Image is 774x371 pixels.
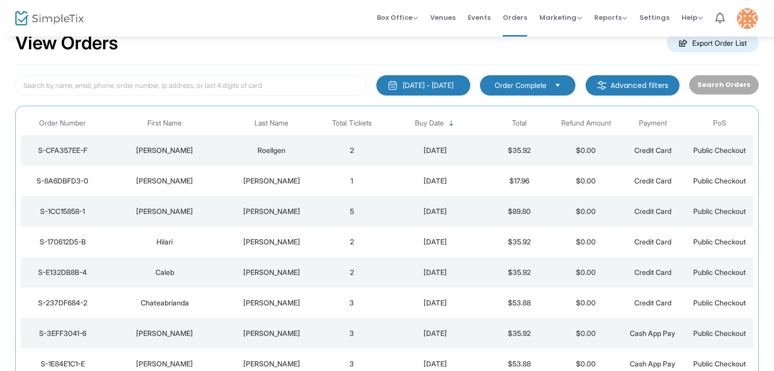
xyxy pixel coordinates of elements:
[586,75,680,96] m-button: Advanced filters
[553,288,620,318] td: $0.00
[486,135,553,166] td: $35.92
[495,80,546,90] span: Order Complete
[503,5,527,30] span: Orders
[693,176,746,185] span: Public Checkout
[403,80,454,90] div: [DATE] - [DATE]
[693,207,746,215] span: Public Checkout
[318,111,385,135] th: Total Tickets
[228,267,316,277] div: Clayton
[553,227,620,257] td: $0.00
[318,166,385,196] td: 1
[693,359,746,368] span: Public Checkout
[23,359,102,369] div: S-1E84E1C1-E
[23,267,102,277] div: S-E132DB8B-4
[254,119,288,128] span: Last Name
[318,288,385,318] td: 3
[468,5,491,30] span: Events
[693,268,746,276] span: Public Checkout
[228,328,316,338] div: Williams
[23,237,102,247] div: S-170612D5-B
[667,34,759,52] m-button: Export Order List
[23,145,102,156] div: S-CFA357EE-F
[376,75,470,96] button: [DATE] - [DATE]
[553,166,620,196] td: $0.00
[553,318,620,349] td: $0.00
[15,32,118,54] h2: View Orders
[486,111,553,135] th: Total
[318,135,385,166] td: 2
[597,80,607,90] img: filter
[388,176,483,186] div: 9/13/2025
[539,13,582,22] span: Marketing
[551,80,565,91] button: Select
[634,176,671,185] span: Credit Card
[388,237,483,247] div: 9/12/2025
[486,288,553,318] td: $53.88
[693,298,746,307] span: Public Checkout
[388,359,483,369] div: 9/12/2025
[415,119,444,128] span: Buy Date
[634,298,671,307] span: Credit Card
[388,328,483,338] div: 9/12/2025
[634,237,671,246] span: Credit Card
[630,359,675,368] span: Cash App Pay
[388,80,398,90] img: monthly
[486,196,553,227] td: $89.80
[594,13,627,22] span: Reports
[107,359,222,369] div: Johanna
[388,206,483,217] div: 9/13/2025
[693,146,746,154] span: Public Checkout
[486,227,553,257] td: $35.92
[228,359,316,369] div: Loyd
[318,257,385,288] td: 2
[107,267,222,277] div: Caleb
[23,328,102,338] div: S-3EFF3041-6
[318,227,385,257] td: 2
[447,119,456,128] span: Sortable
[634,146,671,154] span: Credit Card
[634,207,671,215] span: Credit Card
[630,329,675,337] span: Cash App Pay
[107,176,222,186] div: Yulisa
[553,196,620,227] td: $0.00
[107,145,222,156] div: Jon Gaige
[23,298,102,308] div: S-237DF684-2
[693,237,746,246] span: Public Checkout
[15,75,366,96] input: Search by name, email, phone, order number, ip address, or last 4 digits of card
[318,196,385,227] td: 5
[486,318,553,349] td: $35.92
[713,119,726,128] span: PoS
[639,5,669,30] span: Settings
[107,237,222,247] div: Hilari
[228,206,316,217] div: Barron
[682,13,703,22] span: Help
[377,13,418,22] span: Box Office
[39,119,86,128] span: Order Number
[228,145,316,156] div: Roellgen
[388,145,483,156] div: 9/13/2025
[318,318,385,349] td: 3
[388,267,483,277] div: 9/12/2025
[107,298,222,308] div: Chateabrianda
[228,298,316,308] div: Agnew
[634,268,671,276] span: Credit Card
[228,237,316,247] div: Griggs
[107,206,222,217] div: Jennifer
[486,257,553,288] td: $35.92
[107,328,222,338] div: Maggie
[388,298,483,308] div: 9/12/2025
[147,119,182,128] span: First Name
[430,5,456,30] span: Venues
[639,119,667,128] span: Payment
[553,257,620,288] td: $0.00
[486,166,553,196] td: $17.96
[693,329,746,337] span: Public Checkout
[553,135,620,166] td: $0.00
[553,111,620,135] th: Refund Amount
[23,176,102,186] div: S-8A6DBFD3-0
[23,206,102,217] div: S-1CC15858-1
[228,176,316,186] div: Barron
